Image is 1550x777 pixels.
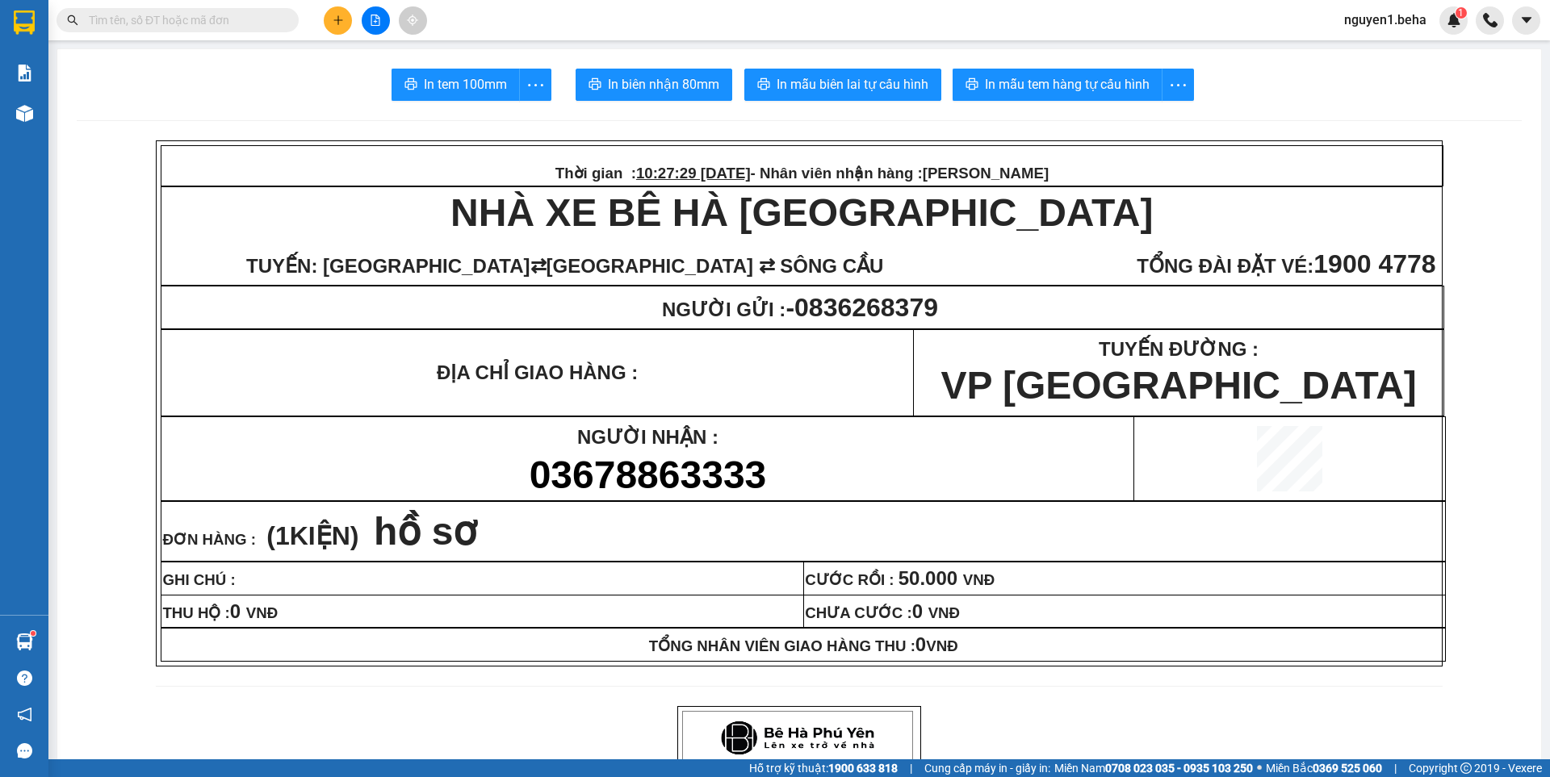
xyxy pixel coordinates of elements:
button: caret-down [1512,6,1540,35]
span: NGƯỜI GỬI : [662,299,944,320]
span: ( [266,521,275,550]
span: plus [333,15,344,26]
input: Tìm tên, số ĐT hoặc mã đơn [89,11,279,29]
span: THU HỘ : [162,604,278,621]
button: printerIn mẫu biên lai tự cấu hình [744,69,941,101]
span: KIỆN) [290,521,359,550]
img: phone-icon [1483,13,1498,27]
span: 0836268379 [794,293,938,322]
span: TUYẾN ĐƯỜNG : [1099,338,1259,360]
span: - [785,293,938,322]
span: VP [GEOGRAPHIC_DATA] [940,364,1416,407]
span: | [1394,759,1397,777]
span: ⚪️ [1257,765,1262,771]
span: 1 [1458,7,1464,19]
span: nguyen1.beha [1331,10,1439,30]
span: In mẫu tem hàng tự cấu hình [985,74,1150,94]
span: printer [966,77,978,93]
span: VNĐ [241,604,278,621]
img: solution-icon [16,65,33,81]
span: ⇄ [530,255,547,277]
span: NGƯỜI NHẬN : [577,426,718,448]
button: printerIn biên nhận 80mm [576,69,732,101]
span: 10:27:29 [DATE] [636,165,751,182]
span: VNĐ [923,604,960,621]
span: TUYẾN: [GEOGRAPHIC_DATA] [246,255,530,277]
span: Thời gian : - Nhân viên nhận hàng : [555,165,1049,182]
span: 0 [230,600,241,622]
strong: 0708 023 035 - 0935 103 250 [1105,762,1253,775]
span: question-circle [17,670,32,686]
button: printerIn mẫu tem hàng tự cấu hình [953,69,1162,101]
img: logo-vxr [14,10,35,35]
span: Hỗ trợ kỹ thuật: [749,759,898,777]
strong: NHÀ XE BÊ HÀ [GEOGRAPHIC_DATA] [450,191,1153,234]
button: printerIn tem 100mm [392,69,520,101]
button: more [519,69,551,101]
span: 0 [912,600,923,622]
button: more [1162,69,1194,101]
span: Miền Nam [1054,759,1253,777]
span: search [67,15,78,26]
span: ĐƠN HÀNG : [162,531,255,548]
strong: 0369 525 060 [1313,762,1382,775]
button: file-add [362,6,390,35]
span: message [17,743,32,758]
strong: ĐỊA CHỈ GIAO HÀNG : [437,361,638,383]
span: more [1162,75,1193,95]
span: printer [757,77,770,93]
span: Miền Bắc [1266,759,1382,777]
span: TỔNG NHÂN VIÊN GIAO HÀNG THU : [649,637,958,654]
span: 1900 4778 [1313,249,1435,278]
span: In mẫu biên lai tự cấu hình [777,74,928,94]
span: In tem 100mm [424,74,507,94]
span: printer [404,77,417,93]
button: plus [324,6,352,35]
span: GHI CHÚ : [162,571,235,588]
span: VNĐ [915,637,958,654]
span: file-add [370,15,381,26]
span: [GEOGRAPHIC_DATA] ⇄ SÔNG CẦU [547,255,884,277]
span: hồ sơ [374,510,476,553]
span: TỔNG ĐÀI ĐẶT VÉ: [1137,255,1313,277]
span: CHƯA CƯỚC : [805,604,960,621]
span: 50.000 [899,567,957,589]
span: printer [589,77,601,93]
span: [PERSON_NAME] [923,165,1049,182]
span: 1 [275,521,290,550]
span: notification [17,707,32,722]
span: 0 [915,633,926,655]
sup: 1 [31,631,36,636]
strong: 1900 633 818 [828,762,898,775]
span: | [910,759,912,777]
sup: 1 [1456,7,1467,19]
span: VNĐ [957,571,995,588]
button: aim [399,6,427,35]
img: warehouse-icon [16,633,33,650]
span: aim [407,15,418,26]
span: caret-down [1519,13,1534,27]
span: CƯỚC RỒI : [805,571,995,588]
span: In biên nhận 80mm [608,74,719,94]
span: more [520,75,551,95]
img: icon-new-feature [1447,13,1461,27]
span: Cung cấp máy in - giấy in: [924,759,1050,777]
img: warehouse-icon [16,105,33,122]
span: 03678863333 [530,453,767,496]
span: copyright [1460,762,1472,774]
